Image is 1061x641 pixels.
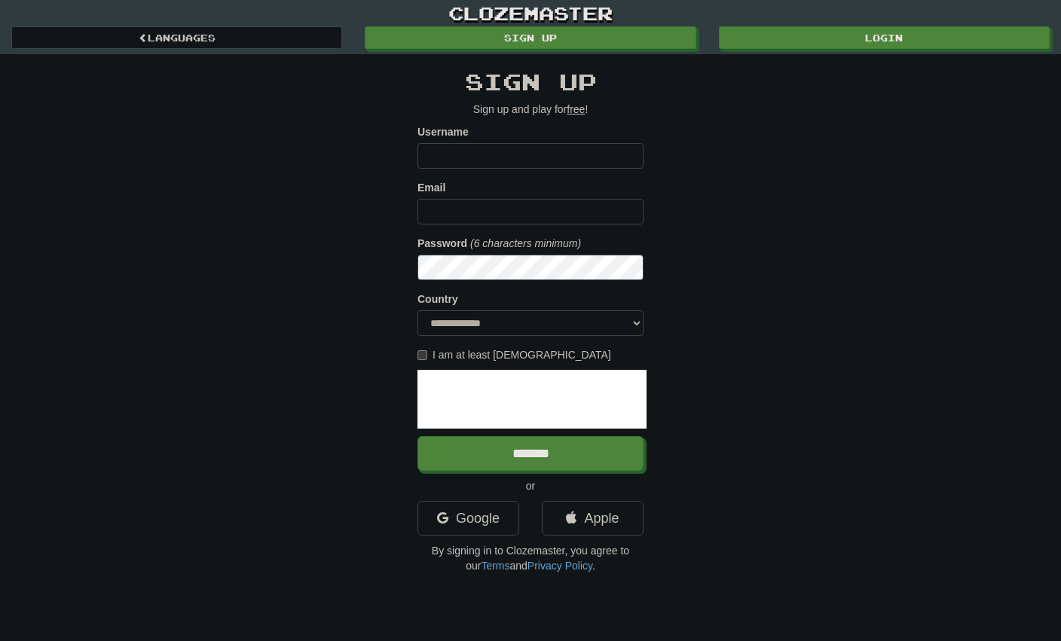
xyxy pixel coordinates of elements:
[417,350,427,360] input: I am at least [DEMOGRAPHIC_DATA]
[11,26,342,49] a: Languages
[417,236,467,251] label: Password
[417,180,445,195] label: Email
[527,560,592,572] a: Privacy Policy
[719,26,1050,49] a: Login
[542,501,644,536] a: Apple
[417,478,644,493] p: or
[417,69,644,94] h2: Sign up
[417,543,644,573] p: By signing in to Clozemaster, you agree to our and .
[417,124,469,139] label: Username
[567,103,585,115] u: free
[417,501,519,536] a: Google
[417,370,647,429] iframe: reCAPTCHA
[417,292,458,307] label: Country
[470,237,581,249] em: (6 characters minimum)
[365,26,696,49] a: Sign up
[417,102,644,117] p: Sign up and play for !
[481,560,509,572] a: Terms
[417,347,611,362] label: I am at least [DEMOGRAPHIC_DATA]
